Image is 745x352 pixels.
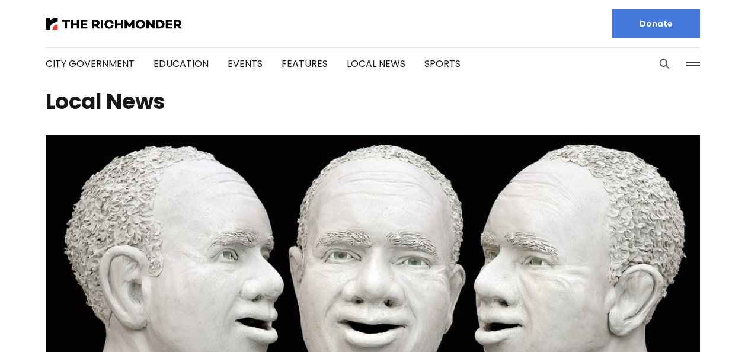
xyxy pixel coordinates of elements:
[656,55,673,73] button: Search this site
[154,57,209,71] a: Education
[424,57,461,71] a: Sports
[46,57,135,71] a: City Government
[228,57,263,71] a: Events
[46,18,182,30] img: The Richmonder
[46,92,700,111] h1: Local News
[347,57,405,71] a: Local News
[612,9,700,38] a: Donate
[282,57,328,71] a: Features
